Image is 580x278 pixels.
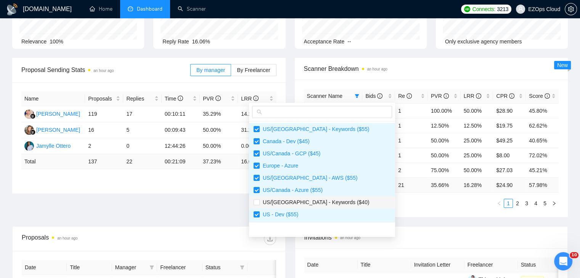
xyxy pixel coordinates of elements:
[22,260,67,275] th: Date
[260,150,320,157] span: US/Canada - GCP ($45)
[353,90,361,102] span: filter
[570,252,578,258] span: 10
[518,257,571,272] th: Status
[509,93,514,99] span: info-circle
[237,67,270,73] span: By Freelancer
[260,126,370,132] span: US/[GEOGRAPHIC_DATA] - Keywords ($55)
[21,91,85,106] th: Name
[196,67,225,73] span: By manager
[554,252,572,270] iframe: Intercom live chat
[200,138,238,154] td: 50.00%
[522,199,531,208] a: 3
[50,38,63,45] span: 100%
[497,5,508,13] span: 3213
[165,96,183,102] span: Time
[260,199,370,205] span: US/[GEOGRAPHIC_DATA] - Keywords ($40)
[162,138,200,154] td: 12:44:26
[461,118,493,133] td: 12.50%
[464,257,518,272] th: Freelancer
[428,177,461,192] td: 35.66 %
[264,236,276,242] span: download
[24,142,71,149] a: JOJamylle Ottero
[526,163,559,177] td: 45.21%
[85,154,123,169] td: 137
[367,67,387,71] time: an hour ago
[307,93,342,99] span: Scanner Name
[526,103,559,118] td: 45.80%
[526,133,559,148] td: 40.65%
[472,5,495,13] span: Connects:
[30,129,35,135] img: gigradar-bm.png
[504,199,513,208] li: 1
[21,154,85,169] td: Total
[496,93,514,99] span: CPR
[365,93,382,99] span: Bids
[149,265,154,270] span: filter
[428,148,461,163] td: 50.00%
[428,133,461,148] td: 50.00%
[240,265,244,270] span: filter
[24,110,80,117] a: AJ[PERSON_NAME]
[238,122,276,138] td: 31.25%
[493,148,526,163] td: $8.00
[200,154,238,169] td: 37.23 %
[428,118,461,133] td: 12.50%
[260,187,323,193] span: US/Canada - Azure ($55)
[157,260,202,275] th: Freelancer
[495,199,504,208] li: Previous Page
[513,199,522,208] li: 2
[541,199,549,208] a: 5
[162,122,200,138] td: 00:09:43
[532,199,540,208] a: 4
[260,175,358,181] span: US/[GEOGRAPHIC_DATA] - AWS ($55)
[464,93,481,99] span: LRR
[264,233,276,245] button: download
[565,3,577,15] button: setting
[518,6,523,12] span: user
[504,199,513,208] a: 1
[238,106,276,122] td: 14.29%
[431,93,449,99] span: PVR
[304,38,345,45] span: Acceptance Rate
[493,133,526,148] td: $49.25
[128,6,133,11] span: dashboard
[21,65,190,75] span: Proposal Sending Stats
[115,263,146,272] span: Manager
[112,260,157,275] th: Manager
[192,38,210,45] span: 16.06%
[461,148,493,163] td: 25.00%
[461,133,493,148] td: 25.00%
[260,138,310,144] span: Canada - Dev ($45)
[540,199,549,208] li: 5
[461,103,493,118] td: 50.00%
[241,96,259,102] span: LRR
[85,106,123,122] td: 119
[358,257,411,272] th: Title
[304,233,559,242] span: Invitations
[123,106,161,122] td: 17
[162,154,200,169] td: 00:21:09
[395,163,428,177] td: 2
[206,263,237,272] span: Status
[57,236,77,240] time: an hour ago
[6,3,18,16] img: logo
[200,106,238,122] td: 35.29%
[24,141,34,151] img: JO
[347,38,351,45] span: --
[557,62,568,68] span: New
[445,38,522,45] span: Only exclusive agency members
[461,177,493,192] td: 16.28 %
[493,103,526,118] td: $28.90
[304,64,559,73] span: Scanner Breakdown
[549,199,559,208] button: right
[565,6,577,12] a: setting
[493,118,526,133] td: $19.75
[398,93,412,99] span: Re
[552,201,556,206] span: right
[526,148,559,163] td: 72.02%
[260,211,298,217] span: US - Dev ($55)
[137,6,162,12] span: Dashboard
[85,91,123,106] th: Proposals
[395,133,428,148] td: 1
